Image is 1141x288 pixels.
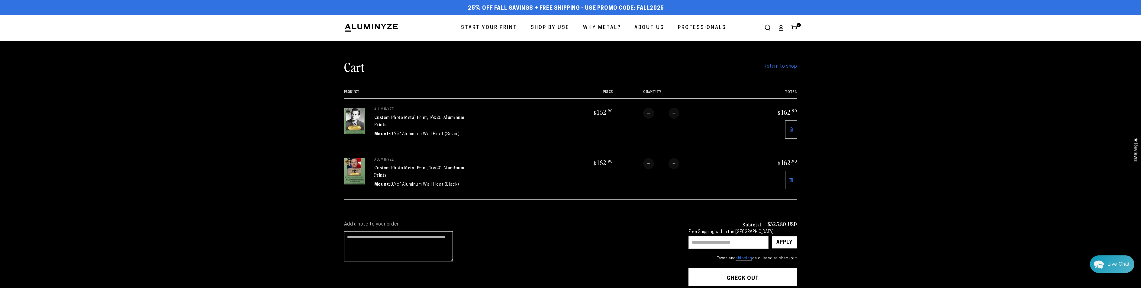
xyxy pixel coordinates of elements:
sup: .90 [607,158,613,164]
dd: 0.75" Aluminum Wall Float (Silver) [390,131,459,137]
a: Custom Photo Metal Print, 16x20 Aluminum Prints [374,114,465,128]
span: 25% off FALL Savings + Free Shipping - Use Promo Code: FALL2025 [468,5,664,12]
p: $325.80 USD [767,221,797,227]
img: 16"x20" Rectangle White Glossy Aluminyzed Photo [344,158,365,185]
a: Professionals [673,20,731,36]
img: 16"x20" Rectangle White Glossy Aluminyzed Photo [344,108,365,134]
small: Taxes and calculated at checkout [688,255,797,261]
a: Custom Photo Metal Print, 16x20 Aluminum Prints [374,164,465,178]
a: Remove 16"x20" Rectangle White Glossy Aluminyzed Photo [785,120,797,139]
input: Quantity for Custom Photo Metal Print, 16x20 Aluminum Prints [654,158,669,169]
dt: Mount: [374,131,391,137]
div: Contact Us Directly [1107,255,1130,273]
dd: 0.75" Aluminum Wall Float (Black) [390,181,459,188]
bdi: 162 [593,108,613,116]
th: Product [344,90,557,98]
bdi: 162 [593,158,613,167]
span: $ [778,160,781,166]
span: Start Your Print [461,24,517,32]
div: Click to open Judge.me floating reviews tab [1130,133,1141,166]
span: $ [594,160,596,166]
img: Aluminyze [344,23,398,32]
p: aluminyze [374,108,465,111]
p: aluminyze [374,158,465,162]
label: Add a note to your order [344,221,676,228]
bdi: 162 [777,158,797,167]
div: Apply [776,236,792,248]
span: Professionals [678,24,726,32]
a: Why Metal? [579,20,625,36]
h1: Cart [344,59,365,75]
dt: Mount: [374,181,391,188]
th: Price [557,90,613,98]
a: Remove 16"x20" Rectangle White Glossy Aluminyzed Photo [785,171,797,189]
span: Shop By Use [531,24,569,32]
button: Check out [688,268,797,286]
sup: .90 [607,108,613,113]
a: Start Your Print [456,20,522,36]
a: Shop By Use [526,20,574,36]
span: About Us [634,24,664,32]
div: Free Shipping within the [GEOGRAPHIC_DATA] [688,230,797,235]
span: Why Metal? [583,24,621,32]
sup: .90 [791,158,797,164]
summary: Search our site [761,21,774,34]
th: Total [741,90,797,98]
a: Return to shop [764,62,797,71]
a: About Us [630,20,669,36]
div: Chat widget toggle [1090,255,1134,273]
bdi: 162 [777,108,797,116]
input: Quantity for Custom Photo Metal Print, 16x20 Aluminum Prints [654,108,669,119]
span: $ [778,110,781,116]
h3: Subtotal [743,222,761,227]
span: $ [594,110,596,116]
sup: .90 [791,108,797,113]
span: 2 [798,23,800,27]
a: shipping [736,256,752,261]
th: Quantity [613,90,741,98]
